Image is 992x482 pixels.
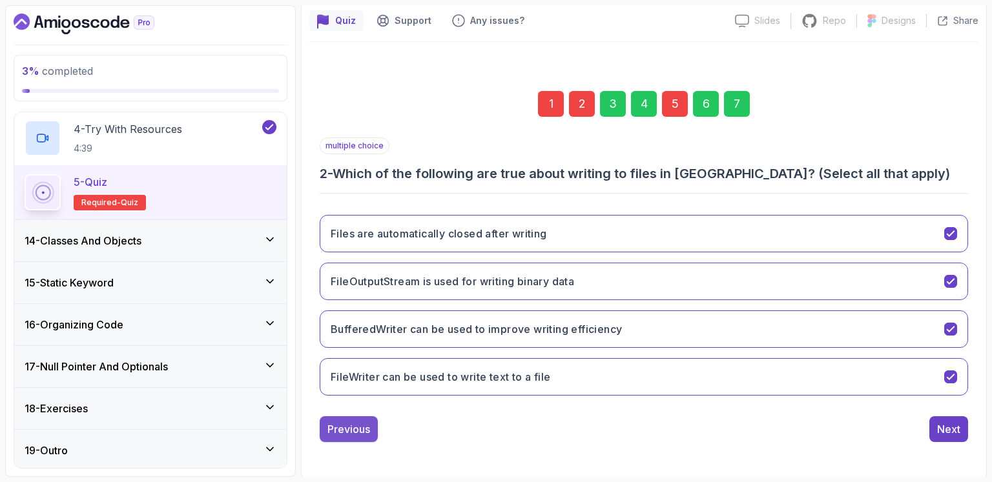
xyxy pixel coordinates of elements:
a: Dashboard [14,14,184,34]
div: 2 [569,91,595,117]
p: multiple choice [320,137,389,154]
h3: 2 - Which of the following are true about writing to files in [GEOGRAPHIC_DATA]? (Select all that... [320,165,968,183]
div: 3 [600,91,626,117]
button: Share [926,14,978,27]
button: FileWriter can be used to write text to a file [320,358,968,396]
button: FileOutputStream is used for writing binary data [320,263,968,300]
h3: 19 - Outro [25,443,68,458]
p: Support [395,14,431,27]
div: Previous [327,421,370,437]
button: 5-QuizRequired-quiz [25,174,276,210]
button: 14-Classes And Objects [14,220,287,261]
p: 5 - Quiz [74,174,107,190]
div: 1 [538,91,564,117]
p: 4:39 [74,142,182,155]
div: 7 [724,91,750,117]
span: 3 % [22,65,39,77]
p: 4 - Try With Resources [74,121,182,137]
button: 19-Outro [14,430,287,471]
button: 16-Organizing Code [14,304,287,345]
h3: 17 - Null Pointer And Optionals [25,359,168,374]
div: 6 [693,91,719,117]
button: 17-Null Pointer And Optionals [14,346,287,387]
div: Next [937,421,960,437]
p: Repo [823,14,846,27]
div: 5 [662,91,688,117]
h3: 18 - Exercises [25,401,88,416]
h3: BufferedWriter can be used to improve writing efficiency [331,321,622,337]
h3: 15 - Static Keyword [25,275,114,290]
h3: Files are automatically closed after writing [331,226,547,241]
h3: FileOutputStream is used for writing binary data [331,274,574,289]
p: Share [953,14,978,27]
button: quiz button [309,10,364,31]
div: 4 [631,91,657,117]
button: Feedback button [444,10,532,31]
button: 18-Exercises [14,388,287,429]
span: completed [22,65,93,77]
button: 4-Try With Resources4:39 [25,120,276,156]
span: Required- [81,197,121,208]
h3: 14 - Classes And Objects [25,233,141,248]
p: Any issues? [470,14,524,27]
button: Support button [369,10,439,31]
h3: 16 - Organizing Code [25,317,123,332]
button: 15-Static Keyword [14,262,287,303]
button: BufferedWriter can be used to improve writing efficiency [320,310,968,348]
button: Previous [320,416,378,442]
p: Quiz [335,14,356,27]
h3: FileWriter can be used to write text to a file [331,369,550,385]
span: quiz [121,197,138,208]
button: Files are automatically closed after writing [320,215,968,252]
button: Next [929,416,968,442]
p: Designs [882,14,916,27]
p: Slides [754,14,780,27]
